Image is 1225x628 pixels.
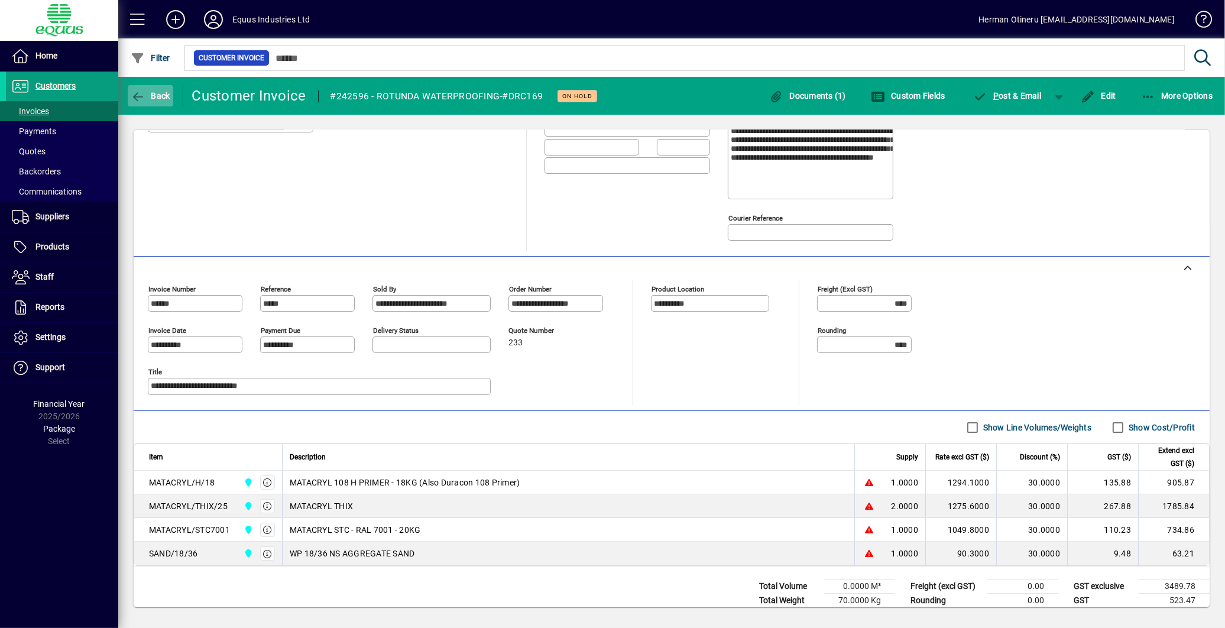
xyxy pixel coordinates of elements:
span: Discount (%) [1020,451,1060,464]
span: MATACRYL 108 H PRIMER - 18KG (Also Duracon 108 Primer) [290,477,520,488]
a: Support [6,353,118,383]
td: 63.21 [1138,542,1209,565]
td: GST exclusive [1068,580,1139,594]
span: More Options [1141,91,1213,101]
span: Settings [35,332,66,342]
span: 3C CENTRAL [241,476,254,489]
a: Invoices [6,101,118,121]
span: 3C CENTRAL [241,523,254,536]
span: Invoices [12,106,49,116]
td: 734.86 [1138,518,1209,542]
mat-label: Delivery status [373,326,419,335]
span: Item [149,451,163,464]
span: Filter [131,53,170,63]
label: Show Cost/Profit [1126,422,1195,433]
div: 1294.1000 [933,477,989,488]
td: Total Weight [753,594,824,608]
span: GST ($) [1107,451,1131,464]
div: Herman Otineru [EMAIL_ADDRESS][DOMAIN_NAME] [978,10,1175,29]
div: #242596 - ROTUNDA WATERPROOFING-#DRC169 [330,87,543,106]
td: Total Volume [753,580,824,594]
span: ost & Email [973,91,1042,101]
span: Extend excl GST ($) [1146,444,1194,470]
span: Supply [896,451,918,464]
div: 1275.6000 [933,500,989,512]
div: MATACRYL/H/18 [149,477,215,488]
a: Communications [6,182,118,202]
div: Customer Invoice [192,86,306,105]
a: Staff [6,263,118,292]
label: Show Line Volumes/Weights [981,422,1091,433]
button: Add [157,9,195,30]
td: 30.0000 [996,471,1067,494]
button: More Options [1138,85,1216,106]
td: 267.88 [1067,494,1138,518]
div: SAND/18/36 [149,548,198,559]
span: 1.0000 [892,524,919,536]
span: Payments [12,127,56,136]
td: 1785.84 [1138,494,1209,518]
button: Profile [195,9,232,30]
span: Home [35,51,57,60]
span: MATACRYL STC - RAL 7001 - 20KG [290,524,421,536]
span: Customers [35,81,76,90]
button: Filter [128,47,173,69]
mat-label: Invoice date [148,326,186,335]
a: Payments [6,121,118,141]
td: 9.48 [1067,542,1138,565]
a: Suppliers [6,202,118,232]
span: Suppliers [35,212,69,221]
span: Documents (1) [769,91,846,101]
a: Settings [6,323,118,352]
div: MATACRYL/THIX/25 [149,500,228,512]
span: Reports [35,302,64,312]
td: 30.0000 [996,542,1067,565]
td: 0.00 [987,594,1058,608]
mat-label: Order number [509,285,552,293]
span: On hold [562,92,592,100]
span: Quotes [12,147,46,156]
td: 135.88 [1067,471,1138,494]
span: 1.0000 [892,548,919,559]
button: Back [128,85,173,106]
a: Home [6,41,118,71]
a: Knowledge Base [1187,2,1210,41]
span: Custom Fields [871,91,945,101]
td: 30.0000 [996,494,1067,518]
td: 110.23 [1067,518,1138,542]
a: Backorders [6,161,118,182]
button: Post & Email [967,85,1048,106]
td: 0.0000 M³ [824,580,895,594]
span: P [993,91,999,101]
span: WP 18/36 NS AGGREGATE SAND [290,548,415,559]
span: Rate excl GST ($) [935,451,989,464]
span: 1.0000 [892,477,919,488]
span: Back [131,91,170,101]
span: Description [290,451,326,464]
td: 3489.78 [1139,580,1210,594]
td: 30.0000 [996,518,1067,542]
span: Customer Invoice [199,52,264,64]
span: MATACRYL THIX [290,500,353,512]
div: MATACRYL/STC7001 [149,524,230,536]
mat-label: Freight (excl GST) [818,285,873,293]
mat-label: Courier Reference [728,214,783,222]
button: Custom Fields [868,85,948,106]
div: 90.3000 [933,548,989,559]
mat-label: Invoice number [148,285,196,293]
a: Products [6,232,118,262]
mat-label: Sold by [373,285,396,293]
span: Package [43,424,75,433]
mat-label: Reference [261,285,291,293]
div: Equus Industries Ltd [232,10,310,29]
a: Quotes [6,141,118,161]
span: Staff [35,272,54,281]
td: 70.0000 Kg [824,594,895,608]
span: 3C CENTRAL [241,547,254,560]
td: 905.87 [1138,471,1209,494]
mat-label: Payment due [261,326,300,335]
div: 1049.8000 [933,524,989,536]
app-page-header-button: Back [118,85,183,106]
td: Freight (excl GST) [905,580,987,594]
button: Documents (1) [766,85,849,106]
